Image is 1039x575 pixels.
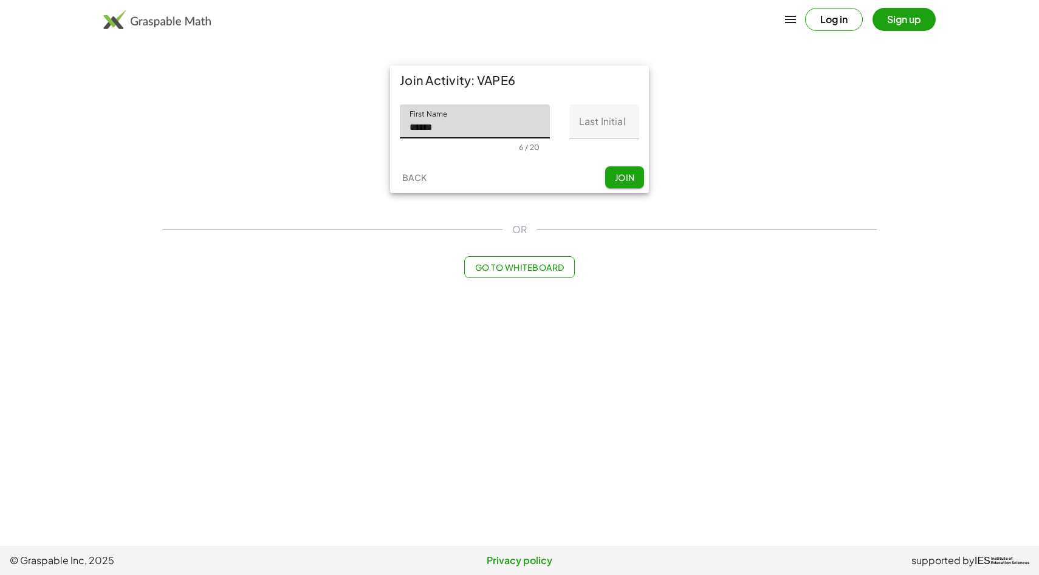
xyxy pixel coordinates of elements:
button: Go to Whiteboard [464,256,574,278]
a: IESInstitute ofEducation Sciences [975,553,1029,568]
span: Back [402,172,427,183]
span: IES [975,555,990,566]
button: Log in [805,8,863,31]
span: Institute of Education Sciences [991,557,1029,565]
span: Go to Whiteboard [475,262,564,273]
span: OR [512,222,527,237]
span: supported by [911,553,975,568]
div: Join Activity: VAPE6 [390,66,649,95]
span: Join [614,172,634,183]
button: Join [605,166,644,188]
a: Privacy policy [349,553,689,568]
button: Back [395,166,434,188]
span: © Graspable Inc, 2025 [10,553,349,568]
button: Sign up [873,8,936,31]
div: 6 / 20 [519,143,540,152]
